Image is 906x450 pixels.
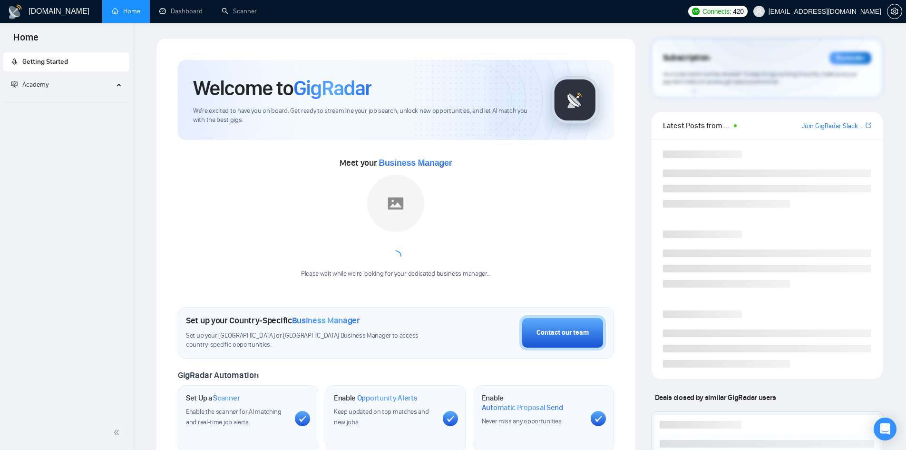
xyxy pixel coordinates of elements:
a: searchScanner [222,7,257,15]
span: Set up your [GEOGRAPHIC_DATA] or [GEOGRAPHIC_DATA] Business Manager to access country-specific op... [186,331,438,350]
h1: Set up your Country-Specific [186,315,360,326]
div: Reminder [829,52,871,64]
span: Meet your [340,158,452,168]
span: GigRadar [293,75,371,101]
span: Home [6,30,46,50]
span: GigRadar Automation [178,370,258,380]
span: Business Manager [292,315,360,326]
span: fund-projection-screen [11,81,18,88]
span: Enable the scanner for AI matching and real-time job alerts. [186,408,282,426]
span: loading [388,249,403,264]
button: Contact our team [519,315,606,350]
span: Connects: [702,6,731,17]
h1: Enable [482,393,583,412]
span: rocket [11,58,18,65]
span: 420 [733,6,743,17]
span: Scanner [213,393,240,403]
img: gigradar-logo.png [551,76,599,124]
li: Getting Started [3,52,129,71]
a: dashboardDashboard [159,7,203,15]
div: Please wait while we're looking for your dedicated business manager... [295,270,497,279]
h1: Welcome to [193,75,371,101]
span: Academy [22,80,49,89]
a: export [866,121,871,130]
span: Latest Posts from the GigRadar Community [663,120,731,131]
span: Automatic Proposal Send [482,403,563,412]
span: Opportunity Alerts [357,393,418,403]
span: Subscription [663,50,710,66]
img: placeholder.png [367,175,424,232]
span: double-left [113,428,123,437]
span: Academy [11,80,49,89]
span: Deals closed by similar GigRadar users [651,389,780,406]
span: Business Manager [379,158,452,168]
span: Keep updated on top matches and new jobs. [334,408,429,426]
span: Never miss any opportunities. [482,417,563,425]
span: Your subscription will be renewed. To keep things running smoothly, make sure your payment method... [663,70,857,86]
div: Open Intercom Messenger [874,418,896,440]
li: Academy Homepage [3,98,129,104]
span: We're excited to have you on board. Get ready to streamline your job search, unlock new opportuni... [193,107,536,125]
span: setting [887,8,902,15]
span: user [756,8,762,15]
a: setting [887,8,902,15]
a: Join GigRadar Slack Community [802,121,864,131]
img: logo [8,4,23,20]
button: setting [887,4,902,19]
span: Getting Started [22,58,68,66]
div: Contact our team [536,328,589,338]
span: export [866,121,871,129]
a: homeHome [112,7,140,15]
h1: Enable [334,393,418,403]
img: upwork-logo.png [692,8,700,15]
h1: Set Up a [186,393,240,403]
